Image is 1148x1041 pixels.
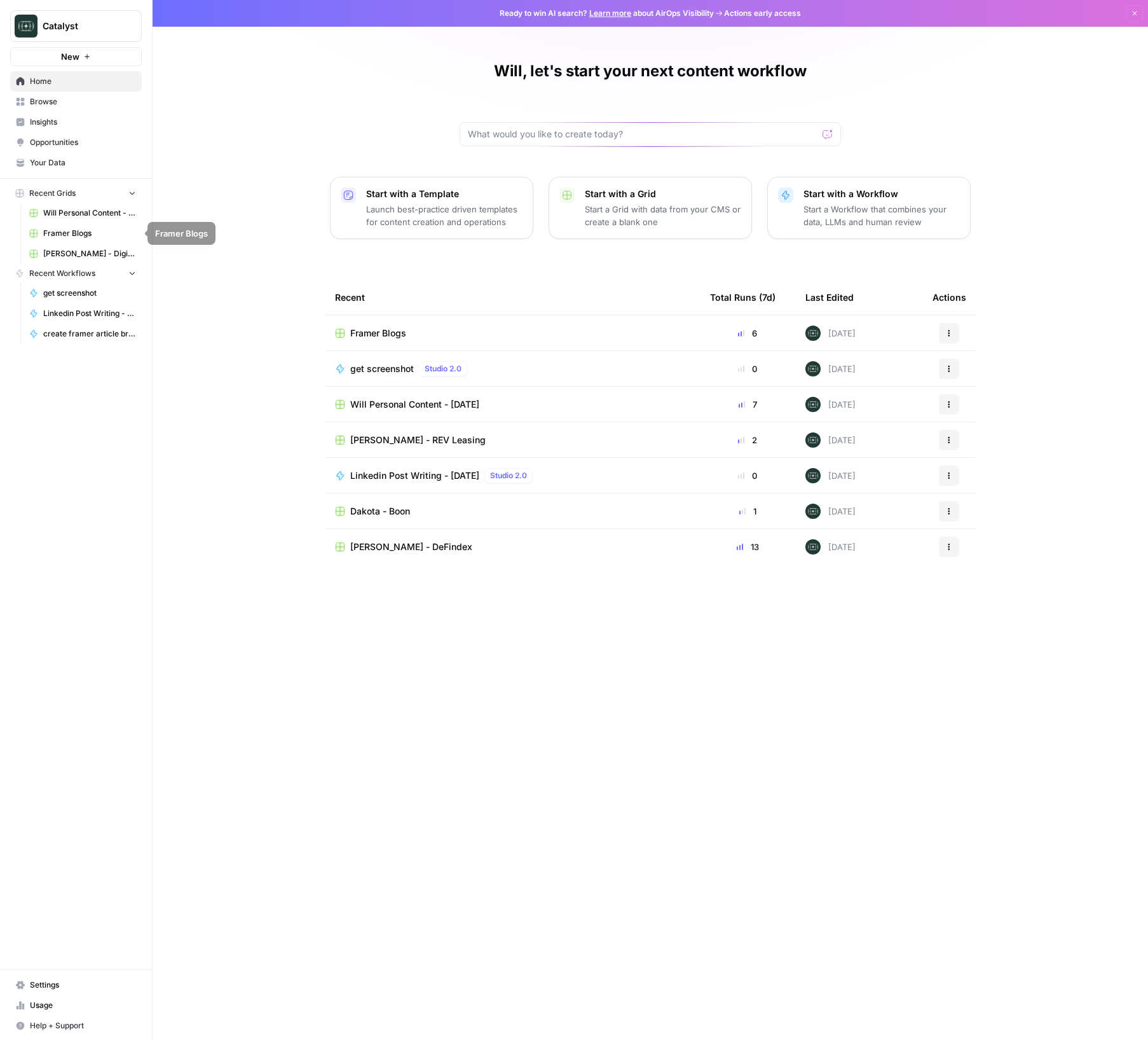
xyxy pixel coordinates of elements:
[805,504,821,519] img: lkqc6w5wqsmhugm7jkiokl0d6w4g
[10,112,142,132] a: Insights
[30,1000,136,1011] span: Usage
[24,324,142,344] a: create framer article briefs
[468,128,817,141] input: What would you like to create today?
[803,203,960,228] p: Start a Workflow that combines your data, LLMs and human review
[29,268,95,279] span: Recent Workflows
[710,362,785,375] div: 0
[803,188,960,200] p: Start with a Workflow
[335,361,690,376] a: get screenshotStudio 2.0
[494,61,807,81] h1: Will, let's start your next content workflow
[43,248,136,259] span: [PERSON_NAME] - Digital Wealth Insider
[43,228,136,239] span: Framer Blogs
[335,505,690,518] a: Dakota - Boon
[350,434,486,446] span: [PERSON_NAME] - REV Leasing
[366,203,523,228] p: Launch best-practice driven templates for content creation and operations
[805,361,821,376] img: lkqc6w5wqsmhugm7jkiokl0d6w4g
[24,303,142,324] a: Linkedin Post Writing - [DATE]
[30,116,136,128] span: Insights
[10,995,142,1016] a: Usage
[805,361,856,376] div: [DATE]
[710,280,776,315] div: Total Runs (7d)
[30,76,136,87] span: Home
[805,432,856,448] div: [DATE]
[589,8,631,18] a: Learn more
[43,328,136,340] span: create framer article briefs
[805,504,856,519] div: [DATE]
[10,975,142,995] a: Settings
[30,157,136,169] span: Your Data
[805,539,856,555] div: [DATE]
[933,280,966,315] div: Actions
[585,188,741,200] p: Start with a Grid
[350,541,472,553] span: [PERSON_NAME] - DeFindex
[710,327,785,340] div: 6
[350,362,414,375] span: get screenshot
[24,283,142,303] a: get screenshot
[335,434,690,446] a: [PERSON_NAME] - REV Leasing
[43,308,136,319] span: Linkedin Post Writing - [DATE]
[10,132,142,153] a: Opportunities
[710,541,785,553] div: 13
[805,326,821,341] img: lkqc6w5wqsmhugm7jkiokl0d6w4g
[10,92,142,112] a: Browse
[24,244,142,264] a: [PERSON_NAME] - Digital Wealth Insider
[585,203,741,228] p: Start a Grid with data from your CMS or create a blank one
[24,203,142,223] a: Will Personal Content - [DATE]
[805,280,854,315] div: Last Edited
[10,184,142,203] button: Recent Grids
[30,96,136,107] span: Browse
[10,71,142,92] a: Home
[330,177,533,239] button: Start with a TemplateLaunch best-practice driven templates for content creation and operations
[710,469,785,482] div: 0
[24,223,142,244] a: Framer Blogs
[350,327,406,340] span: Framer Blogs
[10,264,142,283] button: Recent Workflows
[490,470,527,481] span: Studio 2.0
[350,505,410,518] span: Dakota - Boon
[30,137,136,148] span: Opportunities
[335,398,690,411] a: Will Personal Content - [DATE]
[29,188,76,199] span: Recent Grids
[10,153,142,173] a: Your Data
[366,188,523,200] p: Start with a Template
[805,468,821,483] img: lkqc6w5wqsmhugm7jkiokl0d6w4g
[805,397,821,412] img: lkqc6w5wqsmhugm7jkiokl0d6w4g
[335,468,690,483] a: Linkedin Post Writing - [DATE]Studio 2.0
[500,8,714,19] span: Ready to win AI search? about AirOps Visibility
[335,280,690,315] div: Recent
[710,434,785,446] div: 2
[10,10,142,42] button: Workspace: Catalyst
[30,979,136,991] span: Settings
[43,20,120,32] span: Catalyst
[30,1020,136,1031] span: Help + Support
[767,177,971,239] button: Start with a WorkflowStart a Workflow that combines your data, LLMs and human review
[805,432,821,448] img: lkqc6w5wqsmhugm7jkiokl0d6w4g
[805,326,856,341] div: [DATE]
[61,50,79,63] span: New
[335,541,690,553] a: [PERSON_NAME] - DeFindex
[10,1016,142,1036] button: Help + Support
[724,8,801,19] span: Actions early access
[805,397,856,412] div: [DATE]
[805,468,856,483] div: [DATE]
[425,363,461,375] span: Studio 2.0
[805,539,821,555] img: lkqc6w5wqsmhugm7jkiokl0d6w4g
[350,469,479,482] span: Linkedin Post Writing - [DATE]
[710,505,785,518] div: 1
[350,398,479,411] span: Will Personal Content - [DATE]
[43,207,136,219] span: Will Personal Content - [DATE]
[10,47,142,66] button: New
[43,287,136,299] span: get screenshot
[335,327,690,340] a: Framer Blogs
[15,15,38,38] img: Catalyst Logo
[549,177,752,239] button: Start with a GridStart a Grid with data from your CMS or create a blank one
[710,398,785,411] div: 7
